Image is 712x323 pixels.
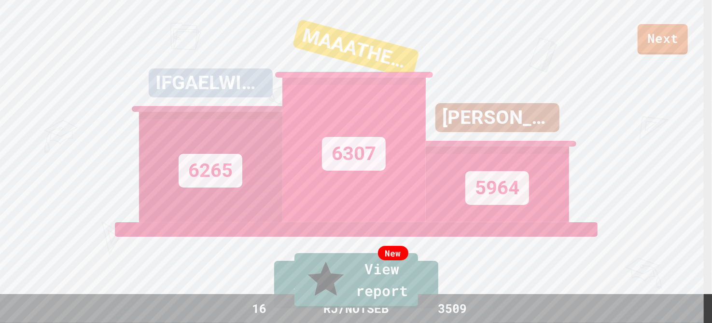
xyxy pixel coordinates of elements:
[322,137,386,171] div: 6307
[638,24,688,54] a: Next
[378,246,408,260] div: New
[465,171,529,205] div: 5964
[435,103,559,132] div: [PERSON_NAME]
[179,154,242,188] div: 6265
[292,19,419,79] div: MAAATHEUSSSSSSS
[294,253,418,308] a: View report
[149,68,273,97] div: IFGAELWINS=TRUE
